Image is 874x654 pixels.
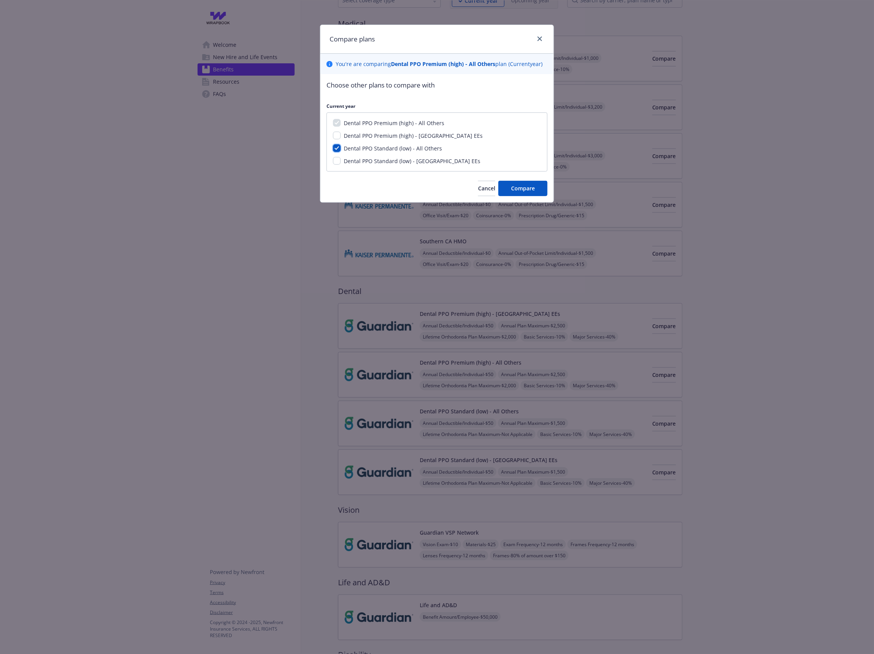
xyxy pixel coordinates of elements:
[344,157,480,165] span: Dental PPO Standard (low) - [GEOGRAPHIC_DATA] EEs
[478,181,495,196] button: Cancel
[344,132,483,139] span: Dental PPO Premium (high) - [GEOGRAPHIC_DATA] EEs
[344,145,442,152] span: Dental PPO Standard (low) - All Others
[344,119,444,127] span: Dental PPO Premium (high) - All Others
[327,80,547,90] p: Choose other plans to compare with
[327,103,547,109] p: Current year
[498,181,547,196] button: Compare
[330,34,375,44] h1: Compare plans
[478,185,495,192] span: Cancel
[511,185,535,192] span: Compare
[535,34,544,43] a: close
[336,60,543,68] p: You ' re are comparing plan ( Current year)
[391,60,495,68] b: Dental PPO Premium (high) - All Others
